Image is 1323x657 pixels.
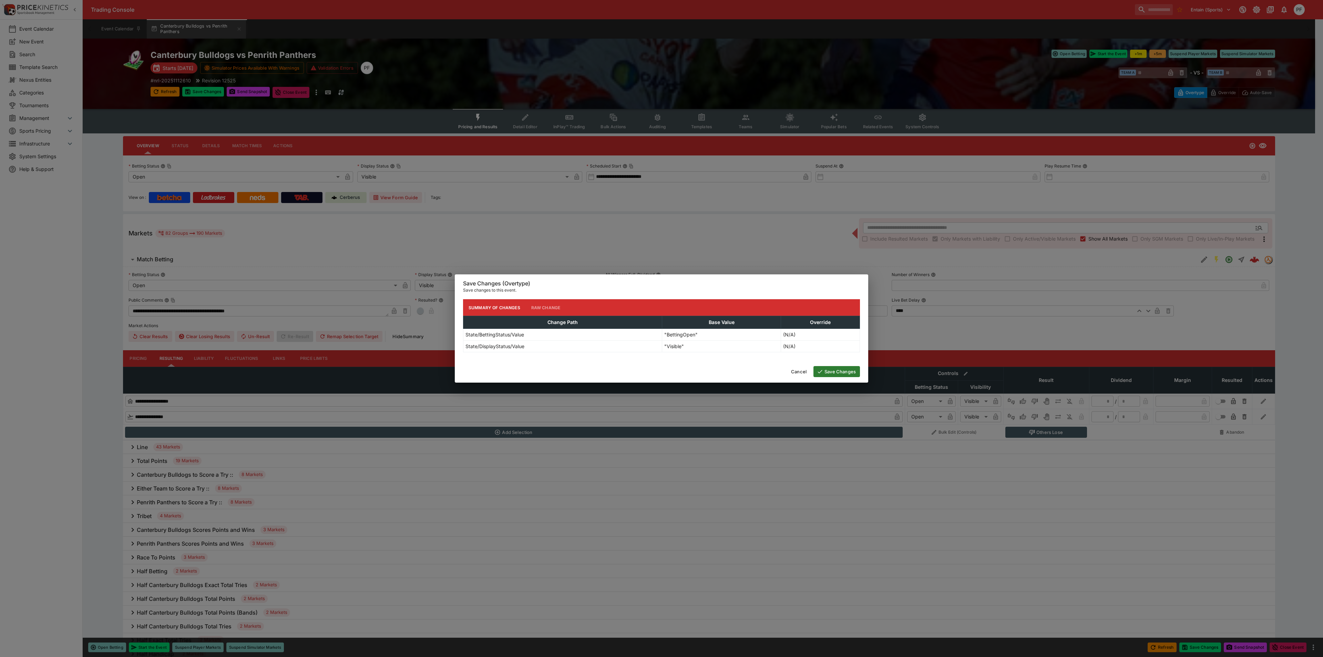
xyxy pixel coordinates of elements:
button: Save Changes [813,366,860,377]
p: Save changes to this event. [463,287,860,294]
td: "BettingOpen" [662,329,781,341]
button: Summary of Changes [463,299,526,316]
button: Cancel [787,366,811,377]
p: State/BettingStatus/Value [465,331,524,338]
td: "Visible" [662,341,781,352]
th: Change Path [463,316,662,329]
th: Base Value [662,316,781,329]
h6: Save Changes (Overtype) [463,280,860,287]
td: (N/A) [781,329,860,341]
td: (N/A) [781,341,860,352]
p: State/DisplayStatus/Value [465,343,524,350]
button: Raw Change [526,299,566,316]
th: Override [781,316,860,329]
